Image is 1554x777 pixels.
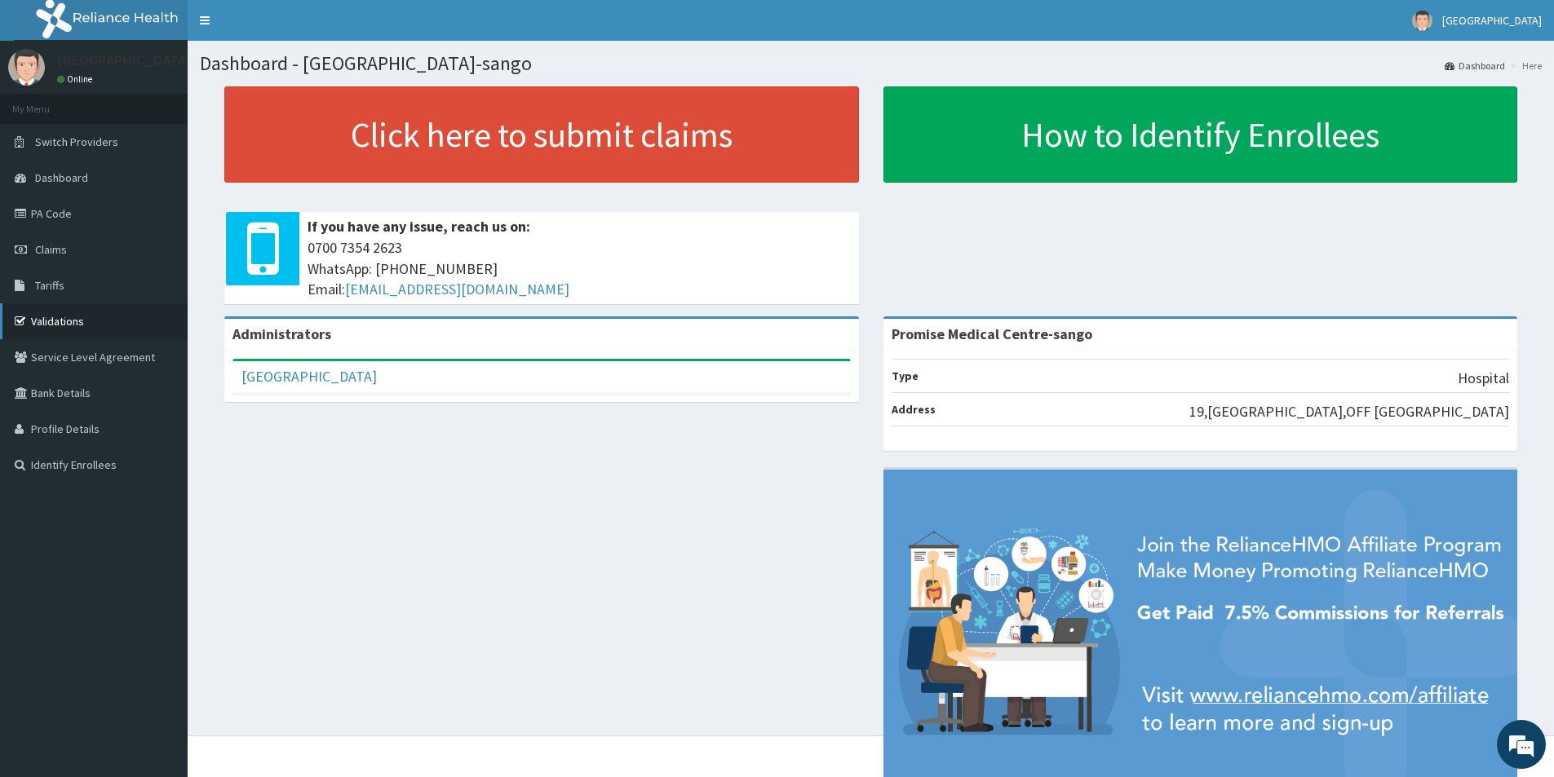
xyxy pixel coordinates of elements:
[345,280,569,298] a: [EMAIL_ADDRESS][DOMAIN_NAME]
[57,73,96,85] a: Online
[224,86,859,183] a: Click here to submit claims
[35,278,64,293] span: Tariffs
[1507,59,1542,73] li: Here
[200,53,1542,74] h1: Dashboard - [GEOGRAPHIC_DATA]-sango
[35,135,118,149] span: Switch Providers
[892,369,919,383] b: Type
[308,217,530,236] b: If you have any issue, reach us on:
[8,49,45,86] img: User Image
[1189,401,1509,422] p: 19,[GEOGRAPHIC_DATA],OFF [GEOGRAPHIC_DATA]
[57,53,192,68] p: [GEOGRAPHIC_DATA]
[892,324,1092,343] strong: Promise Medical Centre-sango
[35,242,67,257] span: Claims
[883,86,1518,183] a: How to Identify Enrollees
[232,324,331,343] b: Administrators
[892,402,936,417] b: Address
[1442,13,1542,28] span: [GEOGRAPHIC_DATA]
[35,170,88,185] span: Dashboard
[1412,11,1432,31] img: User Image
[1458,368,1509,389] p: Hospital
[241,367,377,386] a: [GEOGRAPHIC_DATA]
[1445,59,1505,73] a: Dashboard
[308,237,851,300] span: 0700 7354 2623 WhatsApp: [PHONE_NUMBER] Email:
